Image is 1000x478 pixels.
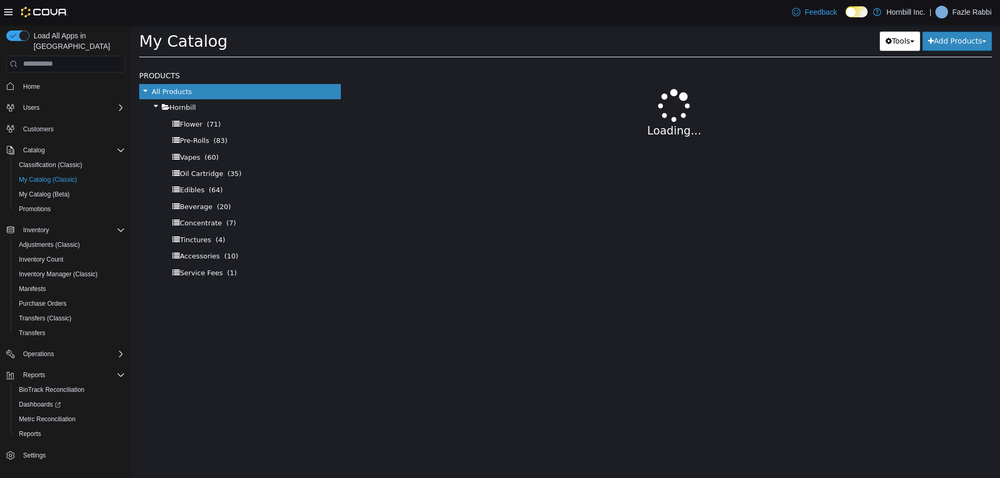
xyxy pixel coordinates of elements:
span: Hornbill [38,79,65,87]
span: Operations [19,348,125,360]
button: Classification (Classic) [11,158,129,172]
button: Catalog [2,143,129,158]
div: Fazle Rabbi [935,6,948,18]
a: Home [19,80,44,93]
span: (1) [96,245,105,253]
span: Classification (Classic) [19,161,82,169]
span: Users [19,101,125,114]
button: Operations [2,347,129,361]
span: (64) [77,162,91,170]
span: Customers [19,122,125,136]
button: Home [2,79,129,94]
span: BioTrack Reconciliation [19,386,85,394]
span: My Catalog [8,8,96,26]
h5: Products [8,45,210,58]
p: | [930,6,932,18]
span: Home [23,82,40,91]
span: Home [19,80,125,93]
a: Transfers (Classic) [15,312,76,325]
span: Load All Apps in [GEOGRAPHIC_DATA] [29,30,125,51]
span: Transfers (Classic) [19,314,71,323]
button: BioTrack Reconciliation [11,382,129,397]
span: Vapes [48,129,69,137]
span: Catalog [19,144,125,157]
span: Purchase Orders [15,297,125,310]
a: My Catalog (Beta) [15,188,74,201]
span: Users [23,103,39,112]
span: (7) [95,195,105,203]
input: Dark Mode [846,6,868,17]
span: Inventory [23,226,49,234]
button: Reports [2,368,129,382]
span: BioTrack Reconciliation [15,383,125,396]
button: Inventory [2,223,129,237]
a: Metrc Reconciliation [15,413,80,425]
span: Feedback [805,7,837,17]
span: Pre-Rolls [48,112,78,120]
span: All Products [20,64,60,71]
a: Transfers [15,327,49,339]
span: Reports [19,369,125,381]
a: Inventory Manager (Classic) [15,268,102,280]
span: My Catalog (Classic) [15,173,125,186]
p: Hornbill Inc. [887,6,925,18]
span: Adjustments (Classic) [19,241,80,249]
a: My Catalog (Classic) [15,173,81,186]
span: Purchase Orders [19,299,67,308]
button: Metrc Reconciliation [11,412,129,427]
span: (83) [82,112,96,120]
span: Inventory [19,224,125,236]
button: Promotions [11,202,129,216]
a: Dashboards [15,398,65,411]
button: Transfers (Classic) [11,311,129,326]
span: Reports [23,371,45,379]
button: Add Products [791,7,861,27]
button: Reports [19,369,49,381]
span: Edibles [48,162,73,170]
a: Manifests [15,283,50,295]
span: Adjustments (Classic) [15,238,125,251]
span: (60) [74,129,88,137]
span: Metrc Reconciliation [19,415,76,423]
span: Transfers (Classic) [15,312,125,325]
button: Manifests [11,282,129,296]
span: Classification (Classic) [15,159,125,171]
span: (71) [76,96,90,104]
span: Inventory Count [19,255,64,264]
button: Catalog [19,144,49,157]
span: Inventory Manager (Classic) [15,268,125,280]
button: Reports [11,427,129,441]
button: Customers [2,121,129,137]
button: Settings [2,448,129,463]
button: Purchase Orders [11,296,129,311]
a: Classification (Classic) [15,159,87,171]
span: Metrc Reconciliation [15,413,125,425]
a: Inventory Count [15,253,68,266]
span: Manifests [15,283,125,295]
span: Operations [23,350,54,358]
span: Transfers [19,329,45,337]
span: Promotions [15,203,125,215]
span: (20) [86,179,100,186]
button: Users [2,100,129,115]
span: Concentrate [48,195,90,203]
span: Customers [23,125,54,133]
button: My Catalog (Classic) [11,172,129,187]
p: Loading... [257,99,830,116]
span: Inventory Manager (Classic) [19,270,98,278]
span: (35) [96,146,110,153]
span: Oil Cartridge [48,146,92,153]
span: Service Fees [48,245,91,253]
button: My Catalog (Beta) [11,187,129,202]
a: Feedback [788,2,841,23]
button: Transfers [11,326,129,340]
a: BioTrack Reconciliation [15,383,89,396]
span: Manifests [19,285,46,293]
img: Cova [21,7,68,17]
button: Inventory Count [11,252,129,267]
span: (4) [84,212,93,220]
a: Dashboards [11,397,129,412]
button: Tools [748,7,789,27]
button: Operations [19,348,58,360]
span: Transfers [15,327,125,339]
